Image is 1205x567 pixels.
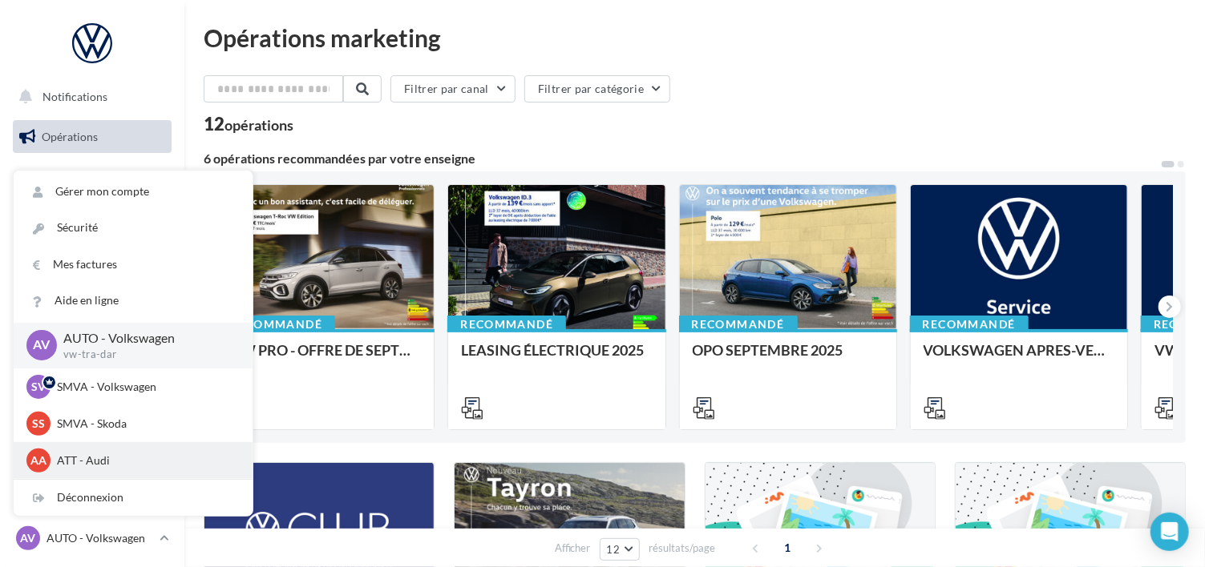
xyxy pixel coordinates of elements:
[57,452,233,468] p: ATT - Audi
[63,348,227,362] p: vw-tra-dar
[10,453,175,501] a: Campagnes DataOnDemand
[14,210,253,246] a: Sécurité
[42,90,107,103] span: Notifications
[224,118,293,132] div: opérations
[14,174,253,210] a: Gérer mon compte
[555,541,591,556] span: Afficher
[14,480,253,516] div: Déconnexion
[10,360,175,394] a: Calendrier
[30,452,47,468] span: AA
[57,379,233,395] p: SMVA - Volkswagen
[10,400,175,447] a: PLV et print personnalisable
[910,316,1029,333] div: Recommandé
[10,80,168,114] button: Notifications
[649,541,715,556] span: résultats/page
[10,159,175,194] a: Boîte de réception
[204,26,1186,50] div: Opérations marketing
[447,316,566,333] div: Recommandé
[204,115,293,133] div: 12
[10,241,175,275] a: Campagnes
[63,329,227,348] p: AUTO - Volkswagen
[693,342,884,374] div: OPO SEPTEMBRE 2025
[607,543,621,556] span: 12
[1150,513,1189,551] div: Open Intercom Messenger
[204,152,1160,165] div: 6 opérations recommandées par votre enseigne
[600,538,641,561] button: 12
[461,342,652,374] div: LEASING ÉLECTRIQUE 2025
[13,523,172,553] a: AV AUTO - Volkswagen
[32,416,45,432] span: SS
[14,247,253,283] a: Mes factures
[10,120,175,154] a: Opérations
[57,416,233,432] p: SMVA - Skoda
[34,336,51,355] span: AV
[10,201,175,235] a: Visibilité en ligne
[10,280,175,314] a: Contacts
[524,75,670,103] button: Filtrer par catégorie
[230,342,421,374] div: VW PRO - OFFRE DE SEPTEMBRE 25
[679,316,798,333] div: Recommandé
[216,316,335,333] div: Recommandé
[10,320,175,354] a: Médiathèque
[390,75,516,103] button: Filtrer par canal
[42,130,98,143] span: Opérations
[47,530,153,546] p: AUTO - Volkswagen
[14,283,253,319] a: Aide en ligne
[924,342,1114,374] div: VOLKSWAGEN APRES-VENTE
[774,535,800,561] span: 1
[21,530,36,546] span: AV
[31,379,46,395] span: SV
